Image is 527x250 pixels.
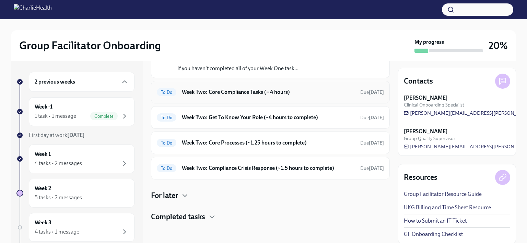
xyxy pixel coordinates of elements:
h6: 2 previous weeks [35,78,75,86]
h3: 20% [489,39,508,52]
h4: Completed tasks [151,212,205,222]
strong: [PERSON_NAME] [404,128,448,135]
span: To Do [157,166,176,171]
span: October 13th, 2025 10:00 [360,140,384,146]
a: First day at work[DATE] [16,132,134,139]
div: 4 tasks • 1 message [35,228,79,236]
strong: [DATE] [369,89,384,95]
h4: Contacts [404,76,433,86]
img: CharlieHealth [14,4,52,15]
span: To Do [157,115,176,120]
span: Due [360,140,384,146]
strong: [DATE] [369,140,384,146]
span: October 13th, 2025 10:00 [360,165,384,172]
a: To DoWeek Two: Compliance Crisis Response (~1.5 hours to complete)Due[DATE] [157,163,384,174]
a: To DoWeek Two: Core Compliance Tasks (~ 4 hours)Due[DATE] [157,87,384,98]
a: UKG Billing and Time Sheet Resource [404,204,491,211]
h4: Resources [404,172,437,183]
span: Group Quality Supervisor [404,135,455,142]
h6: Week 2 [35,185,51,192]
strong: [DATE] [67,132,85,138]
a: Week 34 tasks • 1 message [16,213,134,242]
p: If you haven't completed all of your Week One task... [177,65,298,72]
div: For later [151,190,390,201]
span: Complete [90,114,118,119]
span: First day at work [29,132,85,138]
a: How to Submit an IT Ticket [404,217,467,225]
h6: Week Two: Compliance Crisis Response (~1.5 hours to complete) [182,164,355,172]
h2: Group Facilitator Onboarding [19,39,161,52]
h6: Week Two: Core Processes (~1.25 hours to complete) [182,139,355,147]
a: Week 25 tasks • 2 messages [16,179,134,208]
a: Week -11 task • 1 messageComplete [16,97,134,126]
h4: For later [151,190,178,201]
span: To Do [157,140,176,146]
h6: Week 1 [35,150,51,158]
a: Week 14 tasks • 2 messages [16,145,134,173]
span: Clinical Onboarding Specialist [404,102,464,108]
div: 4 tasks • 2 messages [35,160,82,167]
span: Due [360,165,384,171]
h6: Week Two: Core Compliance Tasks (~ 4 hours) [182,88,355,96]
strong: My progress [414,38,444,46]
span: Due [360,115,384,121]
a: GF Onboarding Checklist [404,230,463,238]
a: To DoWeek Two: Core Processes (~1.25 hours to complete)Due[DATE] [157,137,384,148]
div: 2 previous weeks [29,72,134,92]
strong: [DATE] [369,115,384,121]
div: 5 tasks • 2 messages [35,194,82,201]
strong: [DATE] [369,165,384,171]
h6: Week Two: Get To Know Your Role (~4 hours to complete) [182,114,355,121]
strong: [PERSON_NAME] [404,94,448,102]
span: October 13th, 2025 10:00 [360,89,384,96]
a: Group Facilitator Resource Guide [404,190,482,198]
span: To Do [157,90,176,95]
span: Due [360,89,384,95]
div: Completed tasks [151,212,390,222]
a: To DoWeek Two: Get To Know Your Role (~4 hours to complete)Due[DATE] [157,112,384,123]
h6: Week 3 [35,219,51,226]
span: October 13th, 2025 10:00 [360,114,384,121]
h6: Week -1 [35,103,52,111]
div: 1 task • 1 message [35,112,76,120]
